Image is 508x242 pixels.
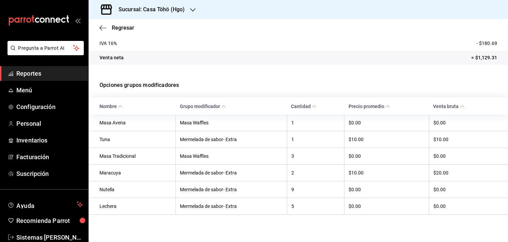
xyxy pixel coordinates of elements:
th: 3 [287,148,344,164]
th: 9 [287,181,344,198]
th: Lechera [89,198,176,214]
span: Ayuda [16,200,74,209]
th: $10.00 [344,164,429,181]
th: $0.00 [429,148,508,164]
th: Mermelada de sabor- Extra [176,164,287,181]
th: Masa Avena [89,115,176,131]
th: $0.00 [429,198,508,214]
th: $0.00 [344,115,429,131]
th: 2 [287,164,344,181]
a: Pregunta a Parrot AI [5,49,84,57]
span: Inventarios [16,136,83,145]
th: $10.00 [344,131,429,148]
button: Pregunta a Parrot AI [7,41,84,55]
span: Pregunta a Parrot AI [18,45,73,52]
th: 5 [287,198,344,214]
th: $0.00 [429,115,508,131]
span: Menú [16,86,83,95]
th: $0.00 [344,198,429,214]
span: Grupo modificador [180,104,226,109]
span: Precio promedio [349,104,390,109]
span: Cantidad [291,104,317,109]
th: Masa Waffles [176,148,287,164]
span: Regresar [112,25,134,31]
th: 1 [287,115,344,131]
th: Mermelada de sabor- Extra [176,181,287,198]
th: Mermelada de sabor- Extra [176,198,287,214]
span: Reportes [16,69,83,78]
th: Maracuya [89,164,176,181]
th: $10.00 [429,131,508,148]
p: IVA 16% [99,40,117,47]
button: open_drawer_menu [75,18,80,23]
p: Opciones grupos modificadores [99,73,497,97]
button: Regresar [99,25,134,31]
th: Mermelada de sabor- Extra [176,131,287,148]
th: $20.00 [429,164,508,181]
span: Sistemas [PERSON_NAME] [16,233,83,242]
span: Nombre [99,104,123,109]
span: Personal [16,119,83,128]
span: Facturación [16,152,83,162]
th: $0.00 [429,181,508,198]
span: Configuración [16,102,83,111]
th: Tuna [89,131,176,148]
span: Venta bruta [433,104,464,109]
th: $0.00 [344,148,429,164]
th: Masa Waffles [176,115,287,131]
span: Suscripción [16,169,83,178]
span: Recomienda Parrot [16,216,83,225]
th: Masa Tradicional [89,148,176,164]
p: - $180.69 [477,40,497,47]
h3: Sucursal: Casa Töhö (Hgo) [113,5,185,14]
p: = $1,129.31 [472,54,497,61]
th: $0.00 [344,181,429,198]
th: Nutella [89,181,176,198]
th: 1 [287,131,344,148]
p: Venta neta [99,54,124,61]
